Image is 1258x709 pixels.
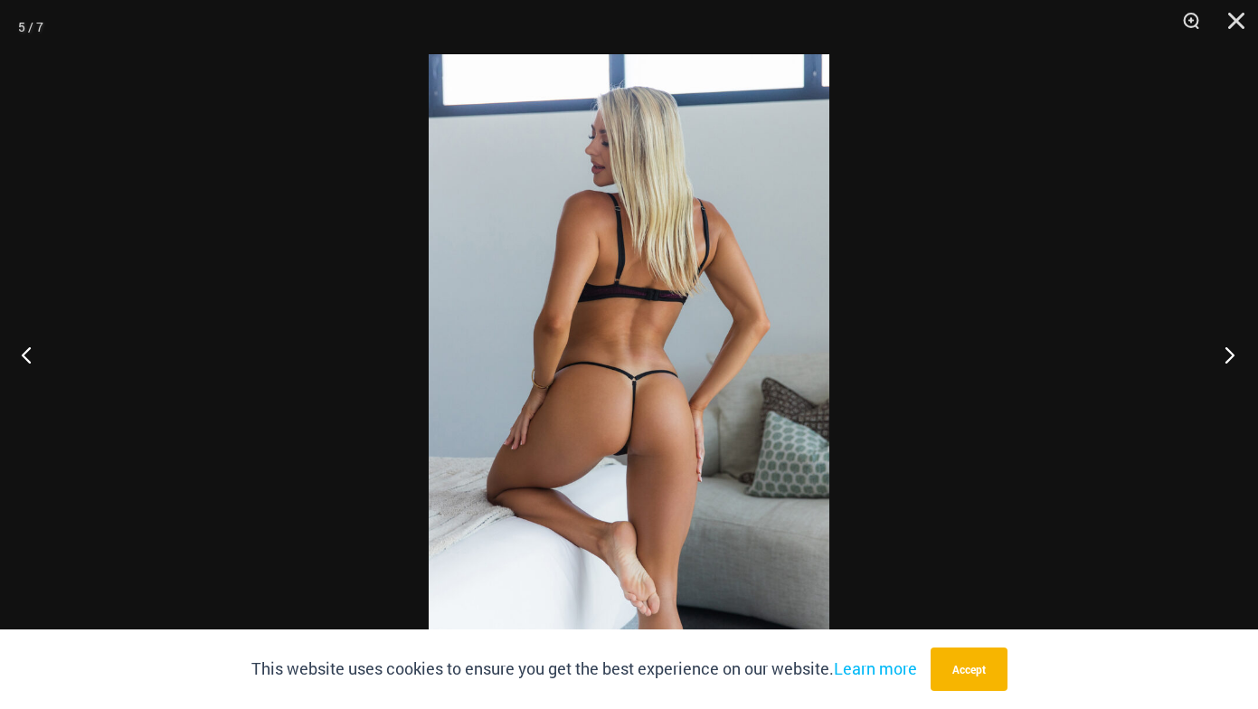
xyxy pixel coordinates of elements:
img: Nights Fall Pink 1036 Bra 6516 Micro 03 [429,54,829,655]
p: This website uses cookies to ensure you get the best experience on our website. [251,656,917,683]
button: Next [1190,309,1258,400]
a: Learn more [834,657,917,679]
button: Accept [931,648,1007,691]
div: 5 / 7 [18,14,43,41]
